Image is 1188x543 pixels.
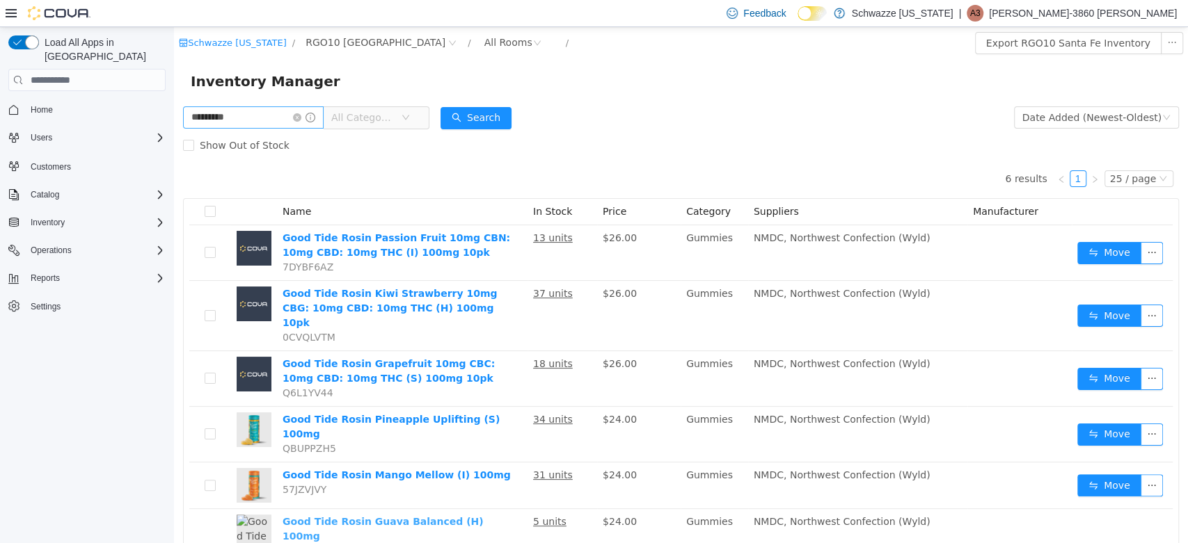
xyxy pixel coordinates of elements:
button: icon: swapMove [903,396,967,419]
i: icon: shop [5,11,14,20]
button: icon: swapMove [903,447,967,469]
span: 57JZVJVY [109,457,152,468]
button: Users [3,128,171,147]
span: Catalog [25,186,166,203]
img: Good Tide Rosin Grapefruit 10mg CBC: 10mg CBD: 10mg THC (S) 100mg 10pk placeholder [63,330,97,364]
span: RGO10 Santa Fe [132,8,271,23]
span: Users [25,129,166,146]
span: Category [512,179,557,190]
td: Gummies [507,324,574,380]
span: Manufacturer [799,179,864,190]
span: Customers [31,161,71,172]
button: icon: ellipsis [967,277,989,300]
td: Gummies [507,435,574,482]
div: All Rooms [310,5,358,26]
a: Good Tide Rosin Guava Balanced (H) 100mg [109,489,310,514]
button: Home [3,99,171,120]
img: Good Tide Rosin Mango Mellow (I) 100mg hero shot [63,441,97,476]
span: Suppliers [580,179,625,190]
span: / [392,10,395,21]
span: Feedback [743,6,786,20]
button: icon: swapMove [903,277,967,300]
button: icon: ellipsis [967,341,989,363]
a: 1 [896,144,912,159]
span: NMDC, Northwest Confection (Wyld) [580,331,757,342]
span: NMDC, Northwest Confection (Wyld) [580,387,757,398]
span: Inventory Manager [17,43,175,65]
a: Good Tide Rosin Mango Mellow (I) 100mg [109,442,337,453]
span: Price [429,179,452,190]
span: Customers [25,157,166,175]
button: icon: searchSearch [267,80,338,102]
span: 0CVQLVTM [109,305,161,316]
span: $24.00 [429,387,463,398]
li: Next Page [912,143,929,160]
button: Inventory [3,213,171,232]
button: Operations [25,242,77,259]
input: Dark Mode [798,6,827,21]
td: Gummies [507,380,574,435]
div: Alexis-3860 Shoope [967,5,983,22]
button: Reports [3,268,171,288]
p: Schwazze [US_STATE] [852,5,953,22]
a: Home [25,102,58,118]
i: icon: close-circle [119,86,127,95]
button: icon: swapMove [903,341,967,363]
span: $24.00 [429,489,463,500]
span: Settings [31,301,61,312]
button: icon: ellipsis [987,5,1009,27]
u: 13 units [359,205,399,216]
span: All Categories [157,83,221,97]
a: Good Tide Rosin Grapefruit 10mg CBC: 10mg CBD: 10mg THC (S) 100mg 10pk [109,331,321,357]
i: icon: down [228,86,236,96]
span: Reports [31,273,60,284]
u: 31 units [359,442,399,453]
button: Catalog [25,186,65,203]
button: icon: ellipsis [967,215,989,237]
span: Reports [25,270,166,286]
span: In Stock [359,179,398,190]
u: 5 units [359,489,393,500]
a: Good Tide Rosin Pineapple Uplifting (S) 100mg [109,387,326,412]
a: Customers [25,159,77,175]
span: Home [31,104,53,115]
span: A3 [970,5,981,22]
img: Cova [28,6,90,20]
span: Dark Mode [798,21,798,22]
span: / [118,10,121,21]
button: Reports [25,270,65,286]
span: Q6L1YV44 [109,360,159,371]
button: Settings [3,296,171,316]
button: icon: ellipsis [967,447,989,469]
a: icon: shopSchwazze [US_STATE] [5,10,113,21]
nav: Complex example [8,94,166,352]
span: Users [31,132,52,143]
div: Date Added (Newest-Oldest) [848,80,988,101]
span: Operations [25,242,166,259]
p: | [958,5,961,22]
button: Export RGO10 Santa Fe Inventory [801,5,988,27]
td: Gummies [507,198,574,254]
span: $26.00 [429,205,463,216]
span: Load All Apps in [GEOGRAPHIC_DATA] [39,35,166,63]
i: icon: left [883,148,892,156]
a: Good Tide Rosin Passion Fruit 10mg CBN: 10mg CBD: 10mg THC (I) 100mg 10pk [109,205,336,231]
span: NMDC, Northwest Confection (Wyld) [580,442,757,453]
a: Good Tide Rosin Kiwi Strawberry 10mg CBG: 10mg CBD: 10mg THC (H) 100mg 10pk [109,261,323,301]
span: $24.00 [429,442,463,453]
span: QBUPPZH5 [109,416,162,427]
i: icon: down [988,86,997,96]
span: Operations [31,245,72,256]
img: Good Tide Rosin Kiwi Strawberry 10mg CBG: 10mg CBD: 10mg THC (H) 100mg 10pk placeholder [63,259,97,294]
img: Good Tide Rosin Passion Fruit 10mg CBN: 10mg CBD: 10mg THC (I) 100mg 10pk placeholder [63,204,97,238]
span: Home [25,101,166,118]
img: Good Tide Rosin Pineapple Uplifting (S) 100mg hero shot [63,385,97,420]
p: [PERSON_NAME]-3860 [PERSON_NAME] [989,5,1177,22]
u: 37 units [359,261,399,272]
span: Show Out of Stock [20,113,121,124]
td: Gummies [507,254,574,324]
a: Settings [25,298,66,315]
button: Customers [3,156,171,176]
u: 18 units [359,331,399,342]
span: Name [109,179,137,190]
